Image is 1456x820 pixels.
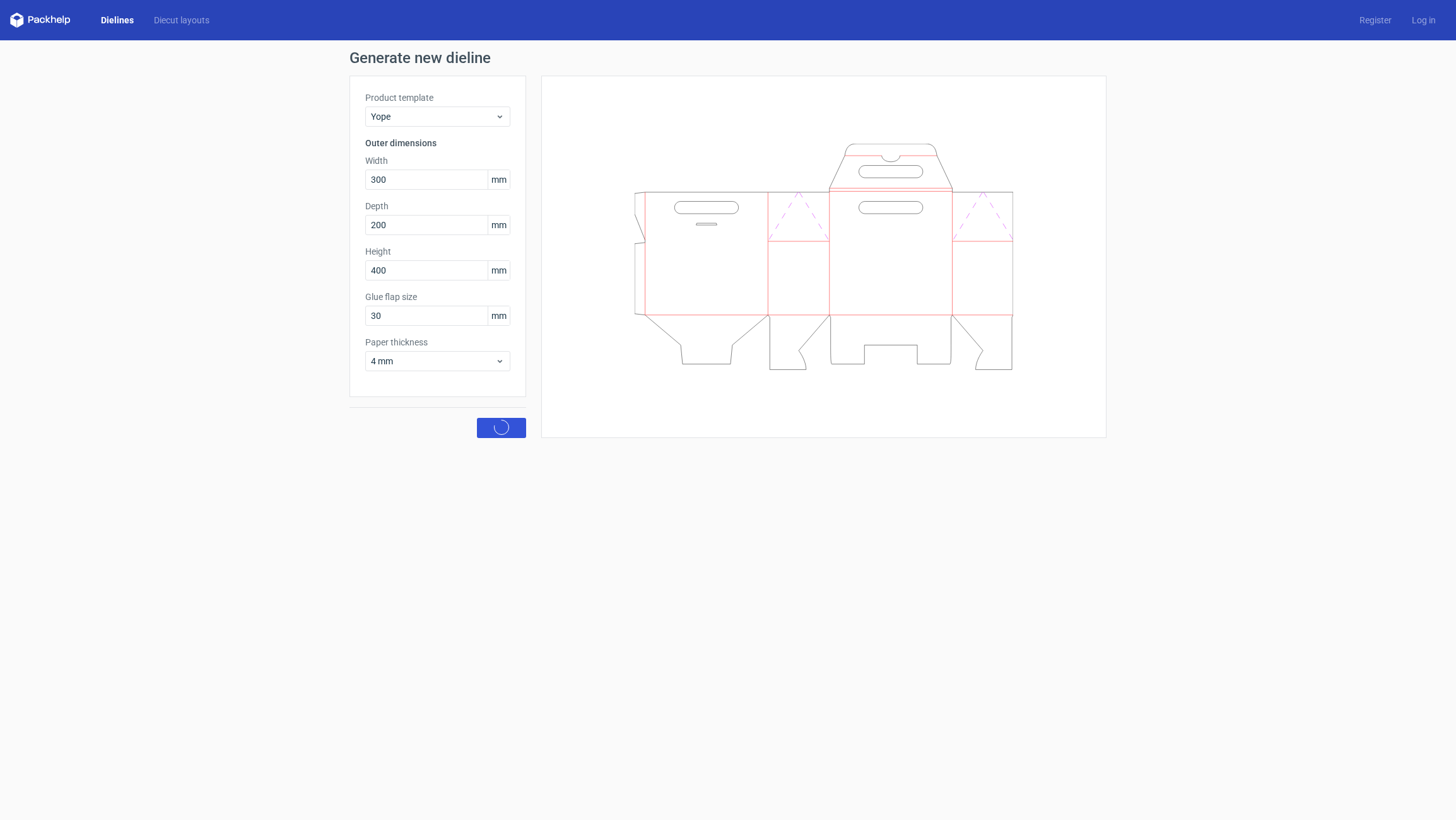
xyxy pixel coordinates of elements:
a: Diecut layouts [144,14,220,26]
span: mm [488,216,510,234]
label: Depth [365,200,510,212]
span: Yope [371,110,495,123]
label: Glue flap size [365,291,510,303]
a: Register [1349,14,1402,26]
label: Height [365,245,510,258]
h3: Outer dimensions [365,137,510,149]
span: mm [488,306,510,325]
span: mm [488,261,510,280]
label: Product template [365,91,510,104]
h1: Generate new dieline [349,50,1107,66]
label: Width [365,154,510,167]
span: 4 mm [371,355,495,367]
a: Log in [1402,14,1446,26]
span: mm [488,170,510,189]
a: Dielines [91,14,144,26]
label: Paper thickness [365,336,510,349]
